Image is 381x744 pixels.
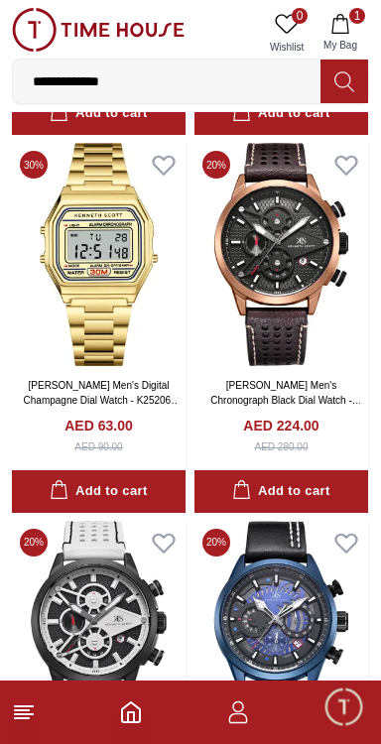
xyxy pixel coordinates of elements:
span: Wishlist [262,40,312,55]
h4: AED 63.00 [64,416,132,435]
img: Kenneth Scott Men's Chronograph Blue Dial Watch - K25107-LLLB [194,521,368,744]
span: My Bag [316,38,365,53]
div: Add to cart [232,102,329,125]
img: ... [12,8,185,52]
img: Kenneth Scott Men's Chronograph Black Dial Watch - K25108-DLDB [194,143,368,366]
button: Add to cart [12,92,186,135]
span: 20 % [202,151,230,179]
span: 0 [292,8,308,24]
a: Home [119,700,143,724]
span: 20 % [20,529,48,557]
div: Add to cart [50,480,147,503]
img: Kenneth Scott Men's Digital Champagne Dial Watch - K25206-GBGC [12,143,186,366]
span: 1 [349,8,365,24]
div: Add to cart [50,102,147,125]
a: [PERSON_NAME] Men's Chronograph Black Dial Watch - K25108-DLDB [210,380,361,421]
button: 1My Bag [312,8,369,59]
div: AED 90.00 [74,439,122,454]
a: [PERSON_NAME] Men's Digital Champagne Dial Watch - K25206-GBGC [24,380,182,421]
span: 30 % [20,151,48,179]
div: Add to cart [232,480,329,503]
button: Add to cart [194,92,368,135]
span: 20 % [202,529,230,557]
img: Kenneth Scott Men's Chronograph Black Dial Watch - K25108-BLWB [12,521,186,744]
button: Add to cart [12,470,186,513]
button: Add to cart [194,470,368,513]
div: Chat Widget [322,685,366,729]
div: AED 280.00 [255,439,309,454]
h4: AED 224.00 [243,416,318,435]
a: 0Wishlist [262,8,312,59]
